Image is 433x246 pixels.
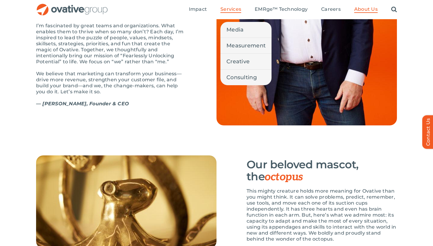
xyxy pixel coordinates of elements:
a: OG_Full_horizontal_RGB [36,3,108,9]
a: Search [391,6,397,13]
span: Measurement [226,41,266,50]
a: Measurement [220,38,272,53]
span: Media [226,25,244,34]
span: Services [220,6,241,12]
span: EMRge™ Technology [255,6,308,12]
a: Impact [189,6,207,13]
a: Services [220,6,241,13]
p: This mighty creature holds more meaning for Ovative than you might think. It can solve problems, ... [247,188,397,242]
a: EMRge™ Technology [255,6,308,13]
span: Impact [189,6,207,12]
strong: — [PERSON_NAME], Founder & CEO [36,101,129,106]
a: Creative [220,54,272,69]
a: About Us [354,6,378,13]
a: Consulting [220,70,272,85]
span: About Us [354,6,378,12]
p: I’m fascinated by great teams and organizations. What enables them to thrive when so many don’t? ... [36,23,186,65]
a: Media [220,22,272,37]
span: Careers [321,6,341,12]
a: Careers [321,6,341,13]
span: octopus [265,170,303,184]
span: Consulting [226,73,257,82]
span: Creative [226,57,250,66]
h3: Our beloved mascot, the [247,158,397,183]
p: We believe that marketing can transform your business—drive more revenue, strengthen your custome... [36,71,186,95]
